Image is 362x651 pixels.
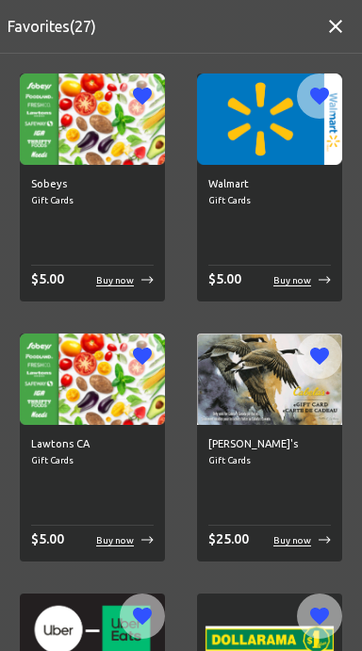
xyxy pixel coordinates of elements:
[197,73,342,165] img: Walmart image
[8,15,96,38] p: Favorites( 27 )
[31,271,64,286] span: $ 5.00
[31,193,154,208] span: Gift Cards
[208,436,331,453] h6: [PERSON_NAME]'s
[273,273,311,287] p: Buy now
[31,176,154,193] h6: Sobeys
[208,271,241,286] span: $ 5.00
[96,273,134,287] p: Buy now
[208,193,331,208] span: Gift Cards
[31,531,64,546] span: $ 5.00
[20,73,165,165] img: Sobeys image
[197,334,342,425] img: Cabela's image
[96,533,134,547] p: Buy now
[208,531,249,546] span: $ 25.00
[31,453,154,468] span: Gift Cards
[20,334,165,425] img: Lawtons CA image
[273,533,311,547] p: Buy now
[208,176,331,193] h6: Walmart
[31,436,154,453] h6: Lawtons CA
[208,453,331,468] span: Gift Cards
